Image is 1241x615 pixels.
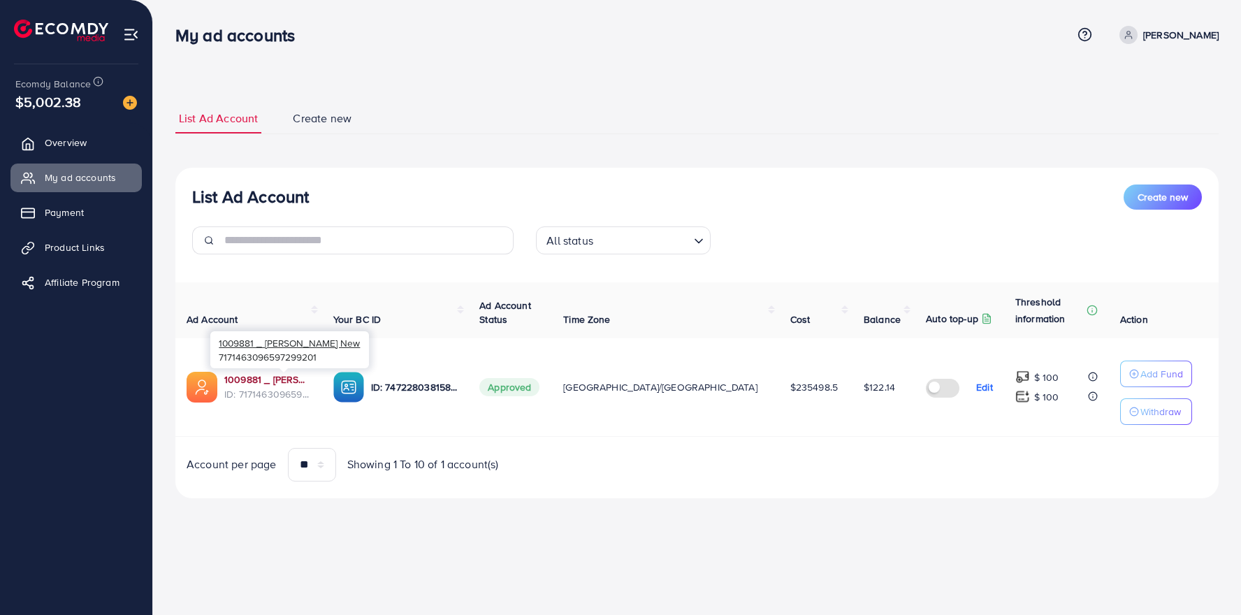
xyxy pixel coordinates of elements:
span: My ad accounts [45,171,116,184]
a: Product Links [10,233,142,261]
p: Threshold information [1015,294,1084,327]
span: Action [1120,312,1148,326]
span: Your BC ID [333,312,382,326]
span: Cost [790,312,811,326]
img: ic-ads-acc.e4c84228.svg [187,372,217,403]
p: $ 100 [1034,369,1059,386]
button: Add Fund [1120,361,1192,387]
span: Approved [479,378,539,396]
span: Time Zone [563,312,610,326]
p: $ 100 [1034,389,1059,405]
a: Overview [10,129,142,157]
span: Ecomdy Balance [15,77,91,91]
img: top-up amount [1015,370,1030,384]
span: All status [544,231,596,251]
span: ID: 7171463096597299201 [224,387,311,401]
span: $5,002.38 [15,92,81,112]
p: Edit [976,379,993,396]
p: Withdraw [1140,403,1181,420]
h3: List Ad Account [192,187,309,207]
span: Affiliate Program [45,275,119,289]
span: List Ad Account [179,110,258,126]
p: ID: 7472280381585227777 [371,379,458,396]
div: Search for option [536,226,711,254]
button: Create new [1124,184,1202,210]
img: image [123,96,137,110]
span: Showing 1 To 10 of 1 account(s) [347,456,499,472]
a: 1009881 _ [PERSON_NAME] New [224,372,311,386]
span: Product Links [45,240,105,254]
span: Overview [45,136,87,150]
a: Affiliate Program [10,268,142,296]
img: top-up amount [1015,389,1030,404]
span: Account per page [187,456,277,472]
iframe: Chat [1182,552,1231,605]
span: Ad Account [187,312,238,326]
span: $122.14 [864,380,895,394]
span: [GEOGRAPHIC_DATA]/[GEOGRAPHIC_DATA] [563,380,757,394]
span: Create new [1138,190,1188,204]
span: Balance [864,312,901,326]
span: 1009881 _ [PERSON_NAME] New [219,336,360,349]
div: 7171463096597299201 [210,331,369,368]
span: Payment [45,205,84,219]
p: Auto top-up [926,310,978,327]
span: $235498.5 [790,380,838,394]
span: Ad Account Status [479,298,531,326]
img: logo [14,20,108,41]
a: My ad accounts [10,164,142,191]
p: [PERSON_NAME] [1143,27,1219,43]
a: [PERSON_NAME] [1114,26,1219,44]
h3: My ad accounts [175,25,306,45]
input: Search for option [597,228,688,251]
button: Withdraw [1120,398,1192,425]
img: ic-ba-acc.ded83a64.svg [333,372,364,403]
a: Payment [10,198,142,226]
img: menu [123,27,139,43]
p: Add Fund [1140,366,1183,382]
span: Create new [293,110,351,126]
